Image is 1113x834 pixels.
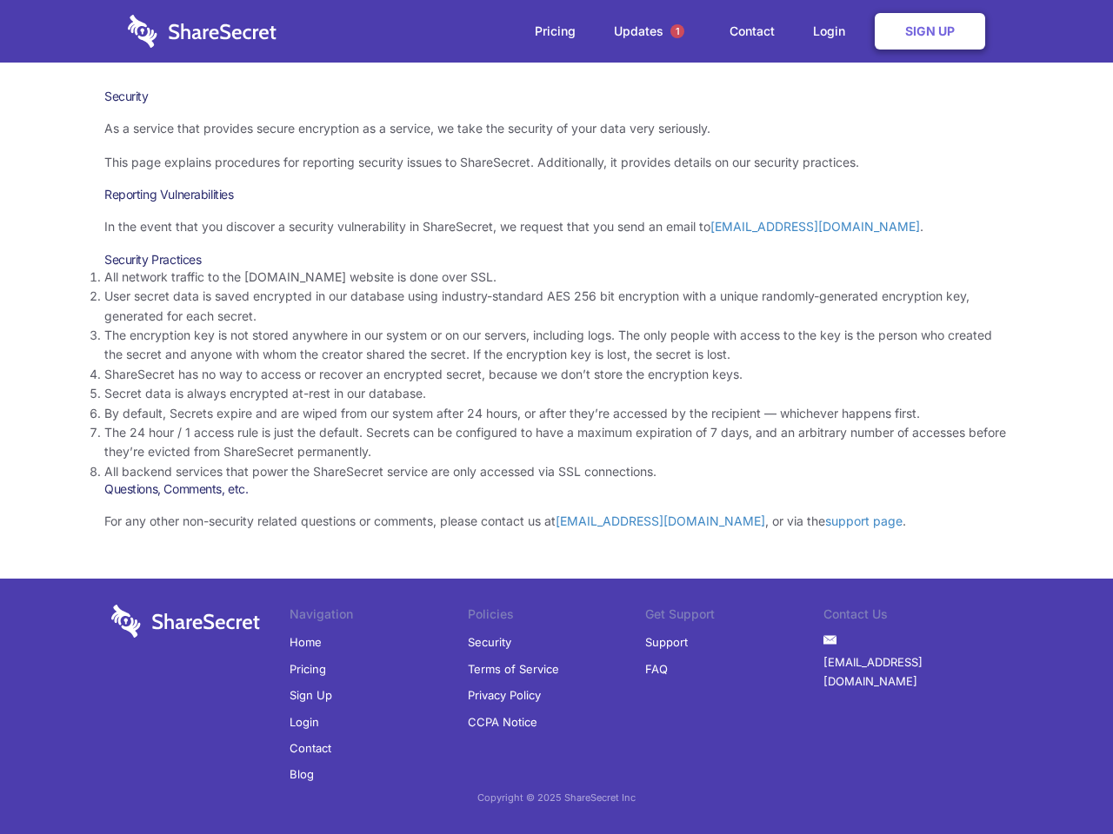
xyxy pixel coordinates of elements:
[290,709,319,735] a: Login
[104,89,1009,104] h1: Security
[128,15,277,48] img: logo-wordmark-white-trans-d4663122ce5f474addd5e946df7df03e33cb6a1c49d2221995e7729f52c070b2.svg
[104,153,1009,172] p: This page explains procedures for reporting security issues to ShareSecret. Additionally, it prov...
[290,629,322,655] a: Home
[104,462,1009,481] li: All backend services that power the ShareSecret service are only accessed via SSL connections.
[104,423,1009,462] li: The 24 hour / 1 access rule is just the default. Secrets can be configured to have a maximum expi...
[712,4,792,58] a: Contact
[517,4,593,58] a: Pricing
[104,384,1009,403] li: Secret data is always encrypted at-rest in our database.
[104,326,1009,365] li: The encryption key is not stored anywhere in our system or on our servers, including logs. The on...
[104,365,1009,384] li: ShareSecret has no way to access or recover an encrypted secret, because we don’t store the encry...
[875,13,985,50] a: Sign Up
[111,605,260,638] img: logo-wordmark-white-trans-d4663122ce5f474addd5e946df7df03e33cb6a1c49d2221995e7729f52c070b2.svg
[468,709,537,735] a: CCPA Notice
[104,404,1009,423] li: By default, Secrets expire and are wiped from our system after 24 hours, or after they’re accesse...
[104,119,1009,138] p: As a service that provides secure encryption as a service, we take the security of your data very...
[468,605,646,629] li: Policies
[825,513,903,528] a: support page
[290,735,331,761] a: Contact
[290,682,332,708] a: Sign Up
[468,682,541,708] a: Privacy Policy
[796,4,871,58] a: Login
[645,629,688,655] a: Support
[104,187,1009,202] h3: Reporting Vulnerabilities
[556,513,765,528] a: [EMAIL_ADDRESS][DOMAIN_NAME]
[710,219,920,234] a: [EMAIL_ADDRESS][DOMAIN_NAME]
[104,287,1009,326] li: User secret data is saved encrypted in our database using industry-standard AES 256 bit encryptio...
[104,268,1009,287] li: All network traffic to the [DOMAIN_NAME] website is done over SSL.
[290,656,326,682] a: Pricing
[645,605,823,629] li: Get Support
[104,252,1009,268] h3: Security Practices
[670,24,684,38] span: 1
[468,656,559,682] a: Terms of Service
[290,761,314,787] a: Blog
[645,656,668,682] a: FAQ
[468,629,511,655] a: Security
[104,512,1009,531] p: For any other non-security related questions or comments, please contact us at , or via the .
[823,605,1002,629] li: Contact Us
[290,605,468,629] li: Navigation
[104,217,1009,236] p: In the event that you discover a security vulnerability in ShareSecret, we request that you send ...
[823,649,1002,695] a: [EMAIL_ADDRESS][DOMAIN_NAME]
[104,481,1009,497] h3: Questions, Comments, etc.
